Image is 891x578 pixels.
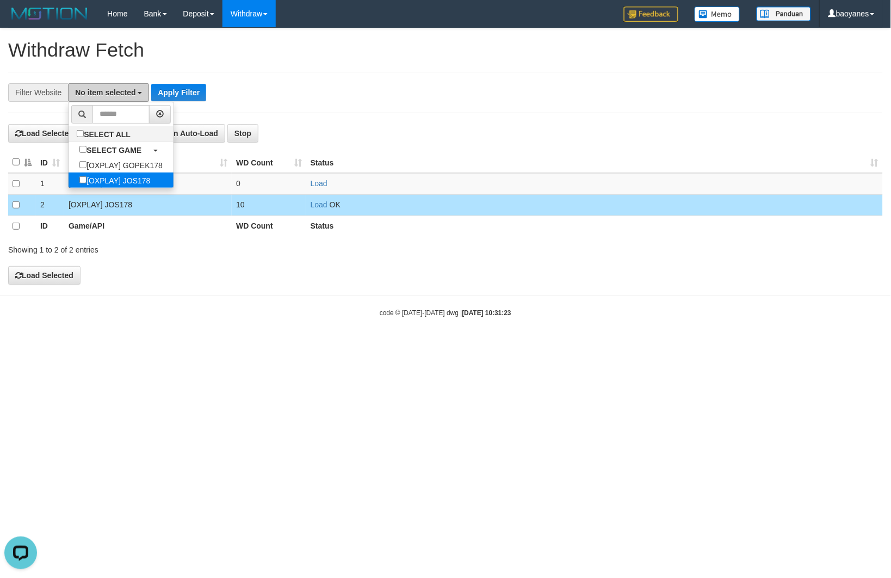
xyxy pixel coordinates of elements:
h1: Withdraw Fetch [8,39,883,61]
td: [OXPLAY] GOPEK178 [64,173,232,194]
a: SELECT GAME [69,142,174,157]
th: Game/API: activate to sort column ascending [64,152,232,173]
input: SELECT GAME [79,146,86,153]
button: Open LiveChat chat widget [4,4,37,37]
div: Filter Website [8,83,68,102]
th: Game/API [64,216,232,236]
th: WD Count [232,216,306,236]
img: Feedback.jpg [624,7,678,22]
a: Load [311,179,327,188]
button: No item selected [68,83,149,102]
button: Run Auto-Load [150,124,226,143]
strong: [DATE] 10:31:23 [462,309,511,317]
th: WD Count: activate to sort column ascending [232,152,306,173]
td: [OXPLAY] JOS178 [64,194,232,216]
div: Showing 1 to 2 of 2 entries [8,240,363,255]
span: 10 [236,200,245,209]
small: code © [DATE]-[DATE] dwg | [380,309,511,317]
img: panduan.png [757,7,811,21]
td: 2 [36,194,64,216]
input: [OXPLAY] JOS178 [79,176,86,183]
td: 1 [36,173,64,194]
label: [OXPLAY] JOS178 [69,173,161,188]
th: ID [36,216,64,236]
th: Status: activate to sort column ascending [306,152,883,173]
span: OK [330,200,341,209]
img: Button%20Memo.svg [695,7,740,22]
img: MOTION_logo.png [8,5,91,22]
span: 0 [236,179,240,188]
button: Load Selected [8,124,81,143]
button: Stop [227,124,258,143]
button: Load Selected [8,266,81,285]
th: ID: activate to sort column ascending [36,152,64,173]
input: SELECT ALL [77,130,84,137]
label: [OXPLAY] GOPEK178 [69,157,174,173]
input: [OXPLAY] GOPEK178 [79,161,86,168]
label: SELECT ALL [69,126,141,142]
span: No item selected [75,88,135,97]
th: Status [306,216,883,236]
a: Load [311,200,327,209]
button: Apply Filter [151,84,206,101]
b: SELECT GAME [86,146,141,155]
